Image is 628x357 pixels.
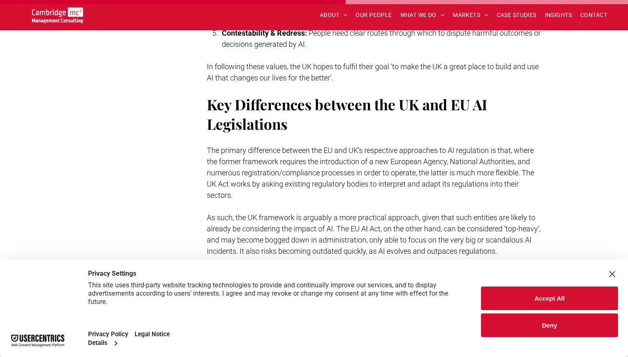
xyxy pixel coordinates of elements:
span: As such, the UK framework is arguably a more practical approach, given that such entities are lik... [207,213,540,255]
a: MARKETS [449,9,492,22]
span: Contestability & Redress: [222,29,307,37]
a: ABOUT [316,9,352,22]
a: CONTACT [576,9,611,22]
a: WHAT WE DO [396,9,449,22]
span: Key Differences between the UK and EU AI Legislations [207,95,487,134]
img: Go to Homepage [32,7,83,23]
a: INSIGHTS [541,9,576,22]
span: The primary difference between the EU and UK’s respective approaches to AI regulation is that, wh... [207,146,534,199]
a: CASE STUDIES [493,9,541,22]
a: OUR PEOPLE [351,9,396,22]
a: Your Business Transformed | Cambridge Management Consulting [32,9,83,17]
span: In following these values, the UK hopes to fulfil their goal ‘to make the UK a great place to bui... [207,62,539,82]
span: People need clear routes through which to dispute harmful outcomes or decisions generated by AI. [222,29,541,49]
